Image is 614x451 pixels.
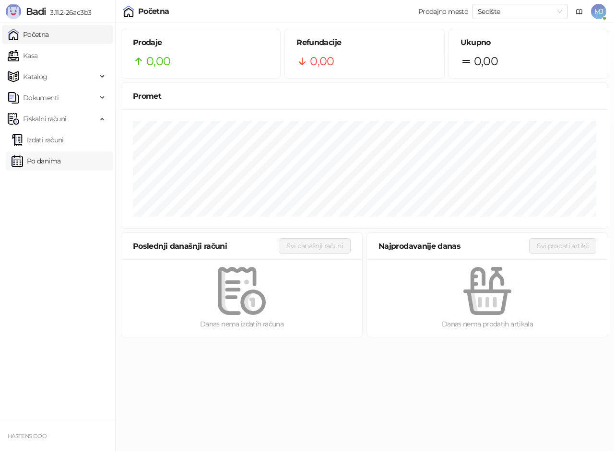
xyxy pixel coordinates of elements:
a: Dokumentacija [572,4,587,19]
a: Početna [8,25,49,44]
h5: Ukupno [460,37,596,48]
div: Promet [133,90,596,102]
div: Danas nema izdatih računa [137,319,347,329]
small: HASTENS DOO [8,433,47,439]
div: Danas nema prodatih artikala [382,319,592,329]
span: Dokumenti [23,88,59,107]
span: 3.11.2-26ac3b3 [46,8,91,17]
a: Izdati računi [12,130,64,150]
img: Logo [6,4,21,19]
span: 0,00 [474,52,498,70]
span: MJ [591,4,606,19]
button: Svi prodati artikli [529,238,596,254]
h5: Refundacije [296,37,432,48]
a: Po danima [12,151,60,171]
span: 0,00 [310,52,334,70]
span: 0,00 [146,52,170,70]
h5: Prodaje [133,37,269,48]
span: Sedište [478,4,562,19]
button: Svi današnji računi [279,238,351,254]
a: Kasa [8,46,37,65]
span: Badi [26,6,46,17]
div: Poslednji današnji računi [133,240,279,252]
div: Prodajno mesto [418,8,468,15]
span: Katalog [23,67,47,86]
div: Najprodavanije danas [378,240,529,252]
div: Početna [138,8,169,15]
span: Fiskalni računi [23,109,66,128]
